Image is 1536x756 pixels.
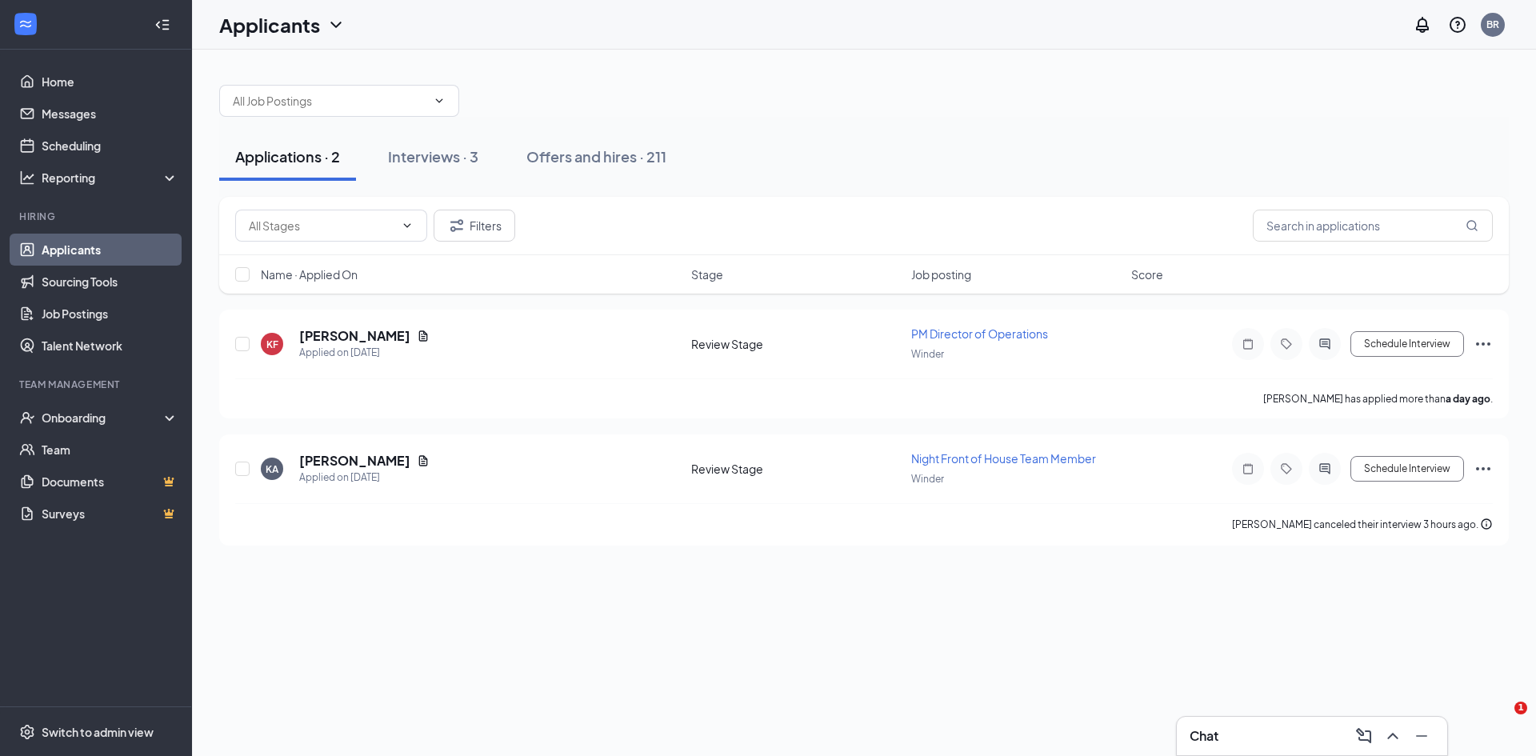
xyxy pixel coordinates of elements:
[911,473,944,485] span: Winder
[42,234,178,266] a: Applicants
[299,452,410,470] h5: [PERSON_NAME]
[1131,266,1163,282] span: Score
[401,219,414,232] svg: ChevronDown
[42,724,154,740] div: Switch to admin view
[249,217,394,234] input: All Stages
[1383,726,1402,746] svg: ChevronUp
[1380,723,1406,749] button: ChevronUp
[1350,456,1464,482] button: Schedule Interview
[42,130,178,162] a: Scheduling
[42,170,179,186] div: Reporting
[1238,338,1258,350] svg: Note
[326,15,346,34] svg: ChevronDown
[1354,726,1374,746] svg: ComposeMessage
[42,98,178,130] a: Messages
[299,327,410,345] h5: [PERSON_NAME]
[233,92,426,110] input: All Job Postings
[417,330,430,342] svg: Document
[1253,210,1493,242] input: Search in applications
[42,498,178,530] a: SurveysCrown
[1277,338,1296,350] svg: Tag
[447,216,466,235] svg: Filter
[1190,727,1218,745] h3: Chat
[235,146,340,166] div: Applications · 2
[1350,331,1464,357] button: Schedule Interview
[691,336,902,352] div: Review Stage
[691,266,723,282] span: Stage
[1409,723,1434,749] button: Minimize
[219,11,320,38] h1: Applicants
[42,298,178,330] a: Job Postings
[154,17,170,33] svg: Collapse
[261,266,358,282] span: Name · Applied On
[911,326,1048,341] span: PM Director of Operations
[19,378,175,391] div: Team Management
[1446,393,1490,405] b: a day ago
[1474,334,1493,354] svg: Ellipses
[526,146,666,166] div: Offers and hires · 211
[1466,219,1478,232] svg: MagnifyingGlass
[266,462,278,476] div: KA
[1486,18,1499,31] div: BR
[299,345,430,361] div: Applied on [DATE]
[19,724,35,740] svg: Settings
[911,348,944,360] span: Winder
[433,94,446,107] svg: ChevronDown
[1263,392,1493,406] p: [PERSON_NAME] has applied more than .
[911,266,971,282] span: Job posting
[417,454,430,467] svg: Document
[434,210,515,242] button: Filter Filters
[1277,462,1296,475] svg: Tag
[1412,726,1431,746] svg: Minimize
[19,210,175,223] div: Hiring
[42,410,165,426] div: Onboarding
[911,451,1096,466] span: Night Front of House Team Member
[1238,462,1258,475] svg: Note
[1480,518,1493,530] svg: Info
[19,410,35,426] svg: UserCheck
[1514,702,1527,714] span: 1
[1232,517,1493,533] div: [PERSON_NAME] canceled their interview 3 hours ago.
[42,266,178,298] a: Sourcing Tools
[1351,723,1377,749] button: ComposeMessage
[42,466,178,498] a: DocumentsCrown
[266,338,278,351] div: KF
[1474,459,1493,478] svg: Ellipses
[42,66,178,98] a: Home
[691,461,902,477] div: Review Stage
[1482,702,1520,740] iframe: Intercom live chat
[1315,462,1334,475] svg: ActiveChat
[42,330,178,362] a: Talent Network
[19,170,35,186] svg: Analysis
[1315,338,1334,350] svg: ActiveChat
[388,146,478,166] div: Interviews · 3
[18,16,34,32] svg: WorkstreamLogo
[42,434,178,466] a: Team
[1413,15,1432,34] svg: Notifications
[1448,15,1467,34] svg: QuestionInfo
[299,470,430,486] div: Applied on [DATE]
